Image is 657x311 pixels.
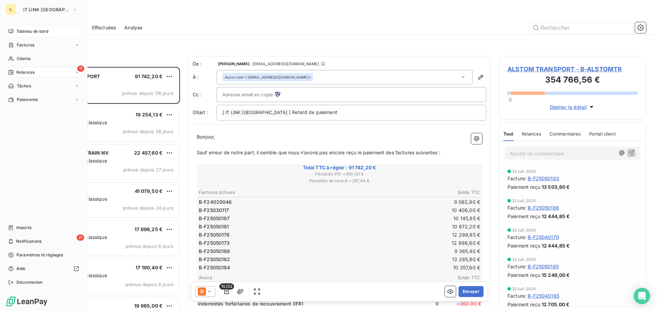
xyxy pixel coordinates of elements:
[199,231,230,238] span: B-F25050176
[124,24,142,31] span: Analyse
[199,264,230,271] span: B-F25050184
[5,94,82,105] a: Paiements
[199,256,230,263] span: B-F25050182
[550,131,581,137] span: Commentaires
[512,169,536,173] span: 22 juil. 2025
[199,215,230,222] span: B-F25050187
[550,103,587,111] span: Déplier le détail
[530,22,632,33] input: Rechercher
[589,131,616,137] span: Portail client
[224,75,311,80] div: <[EMAIL_ADDRESS][DOMAIN_NAME]>
[340,198,480,206] td: 9 062,90 €
[16,266,26,272] span: Aide
[507,183,540,190] span: Paiement reçu
[542,301,570,308] span: 12 705,00 €
[92,24,116,31] span: Effectuées
[512,287,536,291] span: 22 juil. 2025
[17,42,34,48] span: Factures
[224,109,288,117] span: IT LINK [GEOGRAPHIC_DATA]
[522,131,541,137] span: Relances
[542,183,570,190] span: 13 503,60 €
[16,238,41,244] span: Notifications
[548,103,597,111] button: Déplier le détail
[512,199,536,203] span: 22 juil. 2025
[289,109,337,115] span: ] Retard de paiement
[134,150,163,156] span: 22 457,60 €
[5,296,48,307] img: Logo LeanPay
[77,235,84,241] span: 21
[5,81,82,91] a: Tâches
[340,274,480,281] th: Solde TTC
[340,248,480,255] td: 9 365,40 €
[193,91,217,98] label: Cc :
[16,279,43,285] span: Déconnexion
[512,228,536,232] span: 22 juil. 2025
[199,207,229,214] span: B-F25030117
[507,65,637,74] span: ALSTOM TRANSPORT - B-ALSTOMTR
[507,204,526,211] span: Facture :
[5,40,82,51] a: Factures
[16,28,48,34] span: Tableau de bord
[528,204,559,211] span: B-F25050186
[134,303,163,309] span: 19 965,00 €
[507,213,540,220] span: Paiement reçu
[340,256,480,263] td: 13 285,80 €
[77,66,84,72] span: 11
[17,97,38,103] span: Paiements
[135,73,163,79] span: 91 742,20 €
[507,175,526,182] span: Facture :
[5,250,82,260] a: Paramètres et réglages
[222,89,296,100] input: Adresse email en copie ...
[542,242,570,249] span: 12 444,85 €
[509,97,512,102] span: 0
[503,131,514,137] span: Tout
[136,112,163,117] span: 19 254,13 €
[16,252,63,258] span: Paramètres et réglages
[199,199,232,206] span: B-F24020046
[122,90,173,96] span: prévue depuis 118 jours
[5,53,82,64] a: Clients
[126,282,173,287] span: prévue depuis 6 jours
[222,109,224,115] span: [
[340,231,480,239] td: 12 299,65 €
[199,248,230,255] span: B-F25050188
[198,171,481,177] span: Pénalités IFR : + 360,00 €
[5,4,16,15] div: IL
[193,109,208,115] span: Objet :
[123,205,173,211] span: prévue depuis 24 jours
[123,167,173,172] span: prévue depuis 27 jours
[507,234,526,241] span: Facture :
[16,225,31,231] span: Imports
[512,257,536,261] span: 22 juil. 2025
[340,239,480,247] td: 12 898,60 €
[224,75,244,80] em: Aucun nom
[197,134,215,140] span: Bonjour,
[193,60,217,67] span: De :
[16,69,35,75] span: Relances
[528,175,559,182] span: B-F25050183
[507,271,540,279] span: Paiement reçu
[17,56,30,62] span: Clients
[134,226,163,232] span: 17 696,25 €
[340,223,480,230] td: 10 672,20 €
[5,67,82,78] a: 11Relances
[459,286,484,297] button: Envoyer
[542,271,570,279] span: 15 246,00 €
[218,62,249,66] span: [PERSON_NAME]
[634,288,650,304] div: Open Intercom Messenger
[193,74,217,81] label: À :
[135,188,163,194] span: 41 079,50 €
[542,213,570,220] span: 12 444,85 €
[507,263,526,270] span: Facture :
[126,243,173,249] span: prévue depuis 6 jours
[507,301,540,308] span: Paiement reçu
[528,292,559,299] span: B-F25040165
[507,292,526,299] span: Facture :
[340,215,480,222] td: 10 145,85 €
[198,274,339,281] th: Avoirs
[136,265,163,270] span: 17 190,40 €
[507,242,540,249] span: Paiement reçu
[198,189,339,196] th: Factures échues
[123,129,173,134] span: prévue depuis 28 jours
[199,240,230,246] span: B-F25050173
